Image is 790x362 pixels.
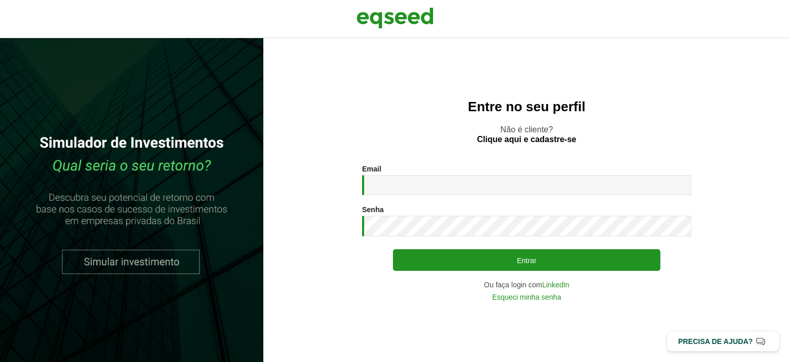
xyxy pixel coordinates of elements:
[284,125,769,144] p: Não é cliente?
[542,281,569,288] a: LinkedIn
[362,206,384,213] label: Senha
[477,135,577,144] a: Clique aqui e cadastre-se
[492,294,561,301] a: Esqueci minha senha
[393,249,660,271] button: Entrar
[362,281,691,288] div: Ou faça login com
[362,165,381,173] label: Email
[284,99,769,114] h2: Entre no seu perfil
[356,5,434,31] img: EqSeed Logo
